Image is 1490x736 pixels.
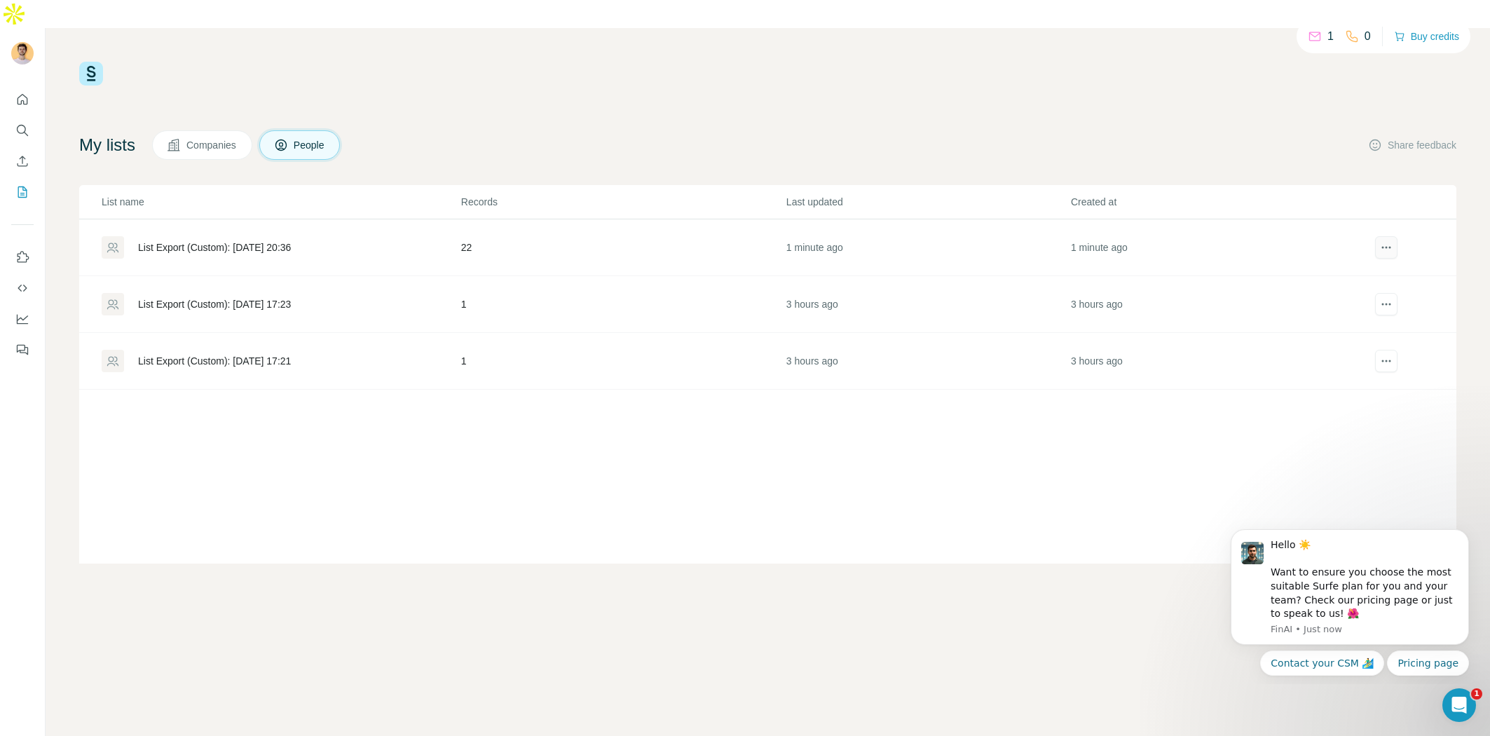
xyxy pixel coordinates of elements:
h4: My lists [79,134,135,156]
button: Use Surfe on LinkedIn [11,245,34,270]
div: List Export (Custom): [DATE] 17:23 [138,297,291,311]
button: actions [1375,236,1397,259]
p: List name [102,195,460,209]
button: Search [11,118,34,143]
td: 1 minute ago [786,219,1070,276]
button: actions [1375,293,1397,315]
button: My lists [11,179,34,205]
button: Buy credits [1394,27,1459,46]
td: 3 hours ago [786,276,1070,333]
td: 3 hours ago [1070,276,1355,333]
button: actions [1375,350,1397,372]
img: Surfe Logo [79,62,103,86]
span: Companies [186,138,238,152]
td: 3 hours ago [786,333,1070,390]
p: 0 [1365,28,1371,45]
img: Avatar [11,42,34,64]
span: People [294,138,326,152]
button: Use Surfe API [11,275,34,301]
p: Last updated [786,195,1069,209]
button: Feedback [11,337,34,362]
p: Records [461,195,785,209]
td: 1 minute ago [1070,219,1355,276]
td: 3 hours ago [1070,333,1355,390]
p: 1 [1327,28,1334,45]
button: Enrich CSV [11,149,34,174]
button: Dashboard [11,306,34,332]
p: Created at [1071,195,1354,209]
td: 1 [460,333,786,390]
td: 22 [460,219,786,276]
button: Quick start [11,87,34,112]
div: List Export (Custom): [DATE] 17:21 [138,354,291,368]
iframe: Intercom notifications message [1210,517,1490,684]
iframe: Intercom live chat [1442,688,1476,722]
button: Share feedback [1368,138,1456,152]
td: 1 [460,276,786,333]
div: List Export (Custom): [DATE] 20:36 [138,240,291,254]
span: 1 [1471,688,1482,700]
